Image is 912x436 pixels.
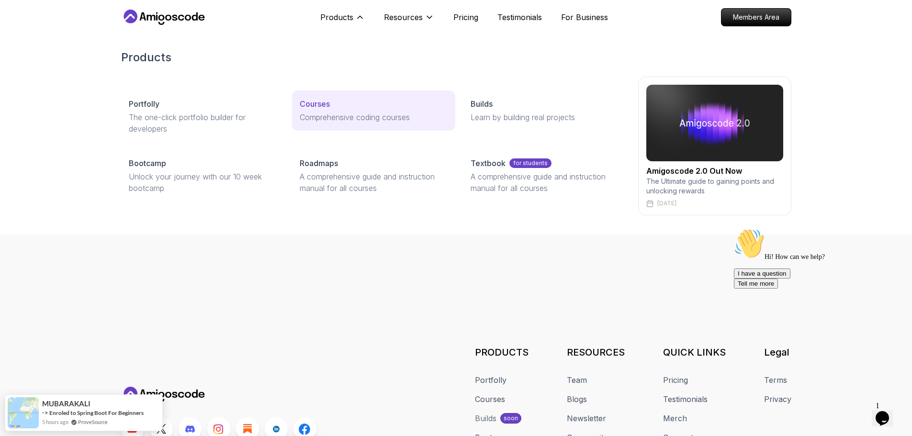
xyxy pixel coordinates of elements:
[471,171,619,194] p: A comprehensive guide and instruction manual for all courses
[561,11,608,23] a: For Business
[663,346,726,359] h3: QUICK LINKS
[300,171,448,194] p: A comprehensive guide and instruction manual for all courses
[471,112,619,123] p: Learn by building real projects
[49,409,144,416] a: Enroled to Spring Boot For Beginners
[463,90,626,131] a: BuildsLearn by building real projects
[721,8,791,26] a: Members Area
[646,165,783,177] h2: Amigoscode 2.0 Out Now
[4,44,60,54] button: I have a question
[663,413,687,424] a: Merch
[300,112,448,123] p: Comprehensive coding courses
[4,29,95,36] span: Hi! How can we help?
[4,4,34,34] img: :wave:
[475,374,507,386] a: Portfolly
[42,409,48,416] span: ->
[320,11,365,31] button: Products
[292,90,455,131] a: CoursesComprehensive coding courses
[475,346,529,359] h3: PRODUCTS
[4,4,176,64] div: 👋Hi! How can we help?I have a questionTell me more
[504,414,518,422] p: soon
[638,77,791,215] a: amigoscode 2.0Amigoscode 2.0 Out NowThe Ultimate guide to gaining points and unlocking rewards[DATE]
[121,150,284,201] a: BootcampUnlock your journey with our 10 week bootcamp
[78,418,108,426] a: ProveSource
[384,11,423,23] p: Resources
[300,157,338,169] p: Roadmaps
[730,224,902,393] iframe: chat widget
[129,171,277,194] p: Unlock your journey with our 10 week bootcamp
[663,374,688,386] a: Pricing
[300,98,330,110] p: Courses
[567,374,587,386] a: Team
[663,393,708,405] a: Testimonials
[471,157,506,169] p: Textbook
[42,400,90,408] span: MUBARAKALI
[475,413,496,424] div: Builds
[646,177,783,196] p: The Ultimate guide to gaining points and unlocking rewards
[567,413,606,424] a: Newsletter
[384,11,434,31] button: Resources
[475,393,505,405] a: Courses
[4,54,48,64] button: Tell me more
[509,158,552,168] p: for students
[129,157,166,169] p: Bootcamp
[567,393,587,405] a: Blogs
[764,393,791,405] a: Privacy
[121,50,791,65] h2: Products
[657,200,676,207] p: [DATE]
[453,11,478,23] a: Pricing
[721,9,791,26] p: Members Area
[471,98,493,110] p: Builds
[121,90,284,142] a: PortfollyThe one-click portfolio builder for developers
[872,398,902,426] iframe: chat widget
[646,85,783,161] img: amigoscode 2.0
[463,150,626,201] a: Textbookfor studentsA comprehensive guide and instruction manual for all courses
[129,98,159,110] p: Portfolly
[497,11,542,23] a: Testimonials
[129,112,277,134] p: The one-click portfolio builder for developers
[8,397,39,428] img: provesource social proof notification image
[567,346,625,359] h3: RESOURCES
[42,418,68,426] span: 5 hours ago
[320,11,353,23] p: Products
[292,150,455,201] a: RoadmapsA comprehensive guide and instruction manual for all courses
